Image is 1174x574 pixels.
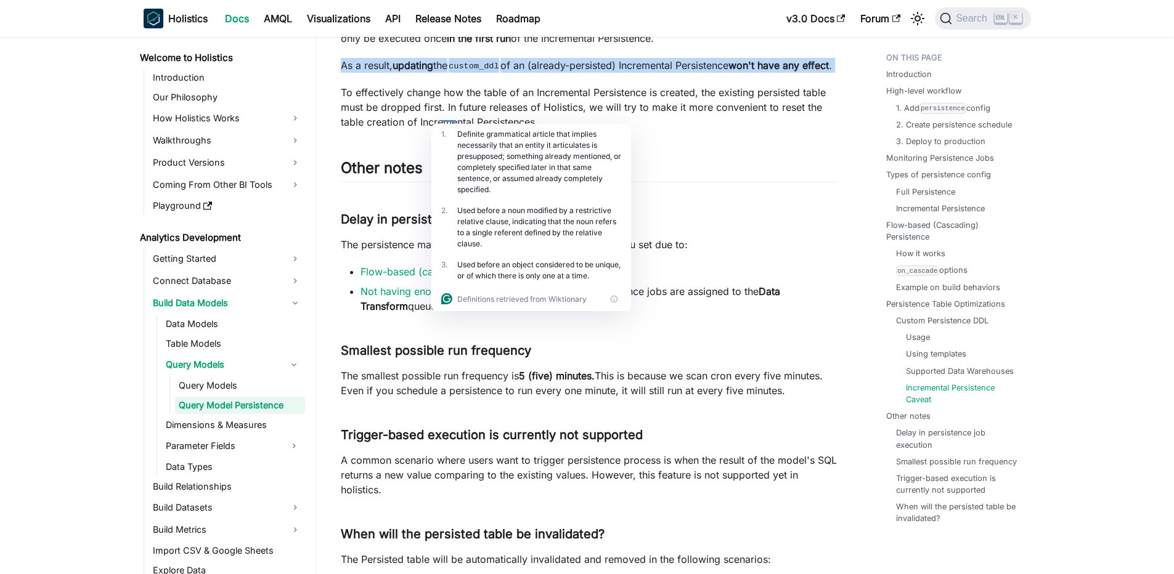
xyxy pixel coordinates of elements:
a: Persistence Table Optimizations [886,298,1005,310]
a: Query Model Persistence [175,397,305,414]
a: Other notes [886,410,931,422]
h3: Delay in persistence job execution [341,212,837,227]
a: Playground [149,197,305,214]
a: Visualizations [300,9,378,28]
a: How it works [896,248,945,259]
button: Collapse sidebar category 'Query Models' [283,355,305,374]
a: Monitoring Persistence Jobs [886,152,994,164]
a: Supported Data Warehouses [906,365,1014,377]
strong: won't have any effect [728,59,829,71]
a: Custom Persistence DDL [896,315,989,326]
a: Welcome to Holistics [136,49,305,67]
a: Forum [853,9,908,28]
button: Search (Ctrl+K) [935,7,1030,30]
a: Flow-based (Cascading) Persistence [886,219,1024,243]
p: To effectively change how the table of an Incremental Persistence is created, the existing persis... [341,85,837,129]
a: HolisticsHolistics [144,9,208,28]
a: Data Models [162,315,305,333]
p: A common scenario where users want to trigger persistence process is when the result of the model... [341,453,837,497]
a: Delay in persistence job execution [896,427,1019,450]
a: Usage [906,331,930,343]
a: Smallest possible run frequency [896,456,1017,467]
li: . [361,264,837,279]
a: High-level workflow [886,85,961,97]
button: Expand sidebar category 'Parameter Fields' [283,436,305,456]
li: . Persistence jobs are assigned to the queue. [361,284,837,313]
strong: in the first run [447,32,511,44]
a: Import CSV & Google Sheets [149,542,305,559]
code: on_cascade [896,265,939,276]
strong: 5 (five) minutes. [519,370,595,382]
a: Example on build behaviors [896,281,1000,293]
a: AMQL [256,9,300,28]
a: Incremental Persistence [896,203,985,214]
a: Dimensions & Measures [162,416,305,434]
a: Product Versions [149,153,305,172]
a: Our Philosophy [149,89,305,106]
a: 3. Deploy to production [896,135,985,147]
p: The Persisted table will be automatically invalidated and removed in the following scenarios: [341,552,837,567]
a: Table Models [162,335,305,352]
kbd: K [1009,12,1022,23]
h3: When will the persisted table be invalidated? [341,527,837,542]
a: Build Metrics [149,520,305,540]
a: Incremental Persistence Caveat [906,382,1014,405]
a: Using templates [906,348,966,360]
a: 1. Addpersistenceconfig [896,102,991,114]
p: The persistence may not run at the exact time intervals that you set due to: [341,237,837,252]
a: Introduction [886,68,932,80]
span: Search [952,13,995,24]
nav: Docs sidebar [131,37,316,574]
a: Walkthroughs [149,131,305,150]
a: Connect Database [149,271,305,291]
a: Parameter Fields [162,436,283,456]
a: Build Data Models [149,293,305,313]
h2: Other notes [341,159,837,182]
a: When will the persisted table be invalidated? [896,501,1019,524]
a: Analytics Development [136,229,305,246]
a: Roadmap [489,9,548,28]
h3: Smallest possible run frequency [341,343,837,358]
a: Docs [218,9,256,28]
a: Flow-based (cascading) persistence [361,265,529,278]
img: Holistics [144,9,163,28]
a: Introduction [149,69,305,86]
a: Build Datasets [149,498,305,517]
a: Build Relationships [149,478,305,495]
button: Switch between dark and light mode (currently light mode) [908,9,927,28]
a: How Holistics Works [149,108,305,128]
p: As a result, the of an (already-persisted) Incremental Persistence . [341,58,837,73]
b: Holistics [168,11,208,26]
a: on_cascadeoptions [896,264,968,276]
code: custom_ddl [447,60,501,72]
h3: Trigger-based execution is currently not supported [341,427,837,443]
a: Getting Started [149,249,305,269]
a: Query Models [175,377,305,394]
a: API [378,9,408,28]
a: Types of persistence config [886,169,991,180]
a: Not having enough workers for persistence jobs [361,285,585,297]
a: v3.0 Docs [779,9,853,28]
p: The smallest possible run frequency is This is because we scan cron every five minutes. Even if y... [341,368,837,398]
a: 2. Create persistence schedule [896,119,1012,131]
code: persistence [919,103,967,113]
a: Query Models [162,355,283,374]
strong: updating [393,59,433,71]
a: Full Persistence [896,186,955,198]
a: Data Types [162,458,305,475]
a: Release Notes [408,9,489,28]
a: Coming From Other BI Tools [149,175,305,195]
a: Trigger-based execution is currently not supported [896,472,1019,496]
